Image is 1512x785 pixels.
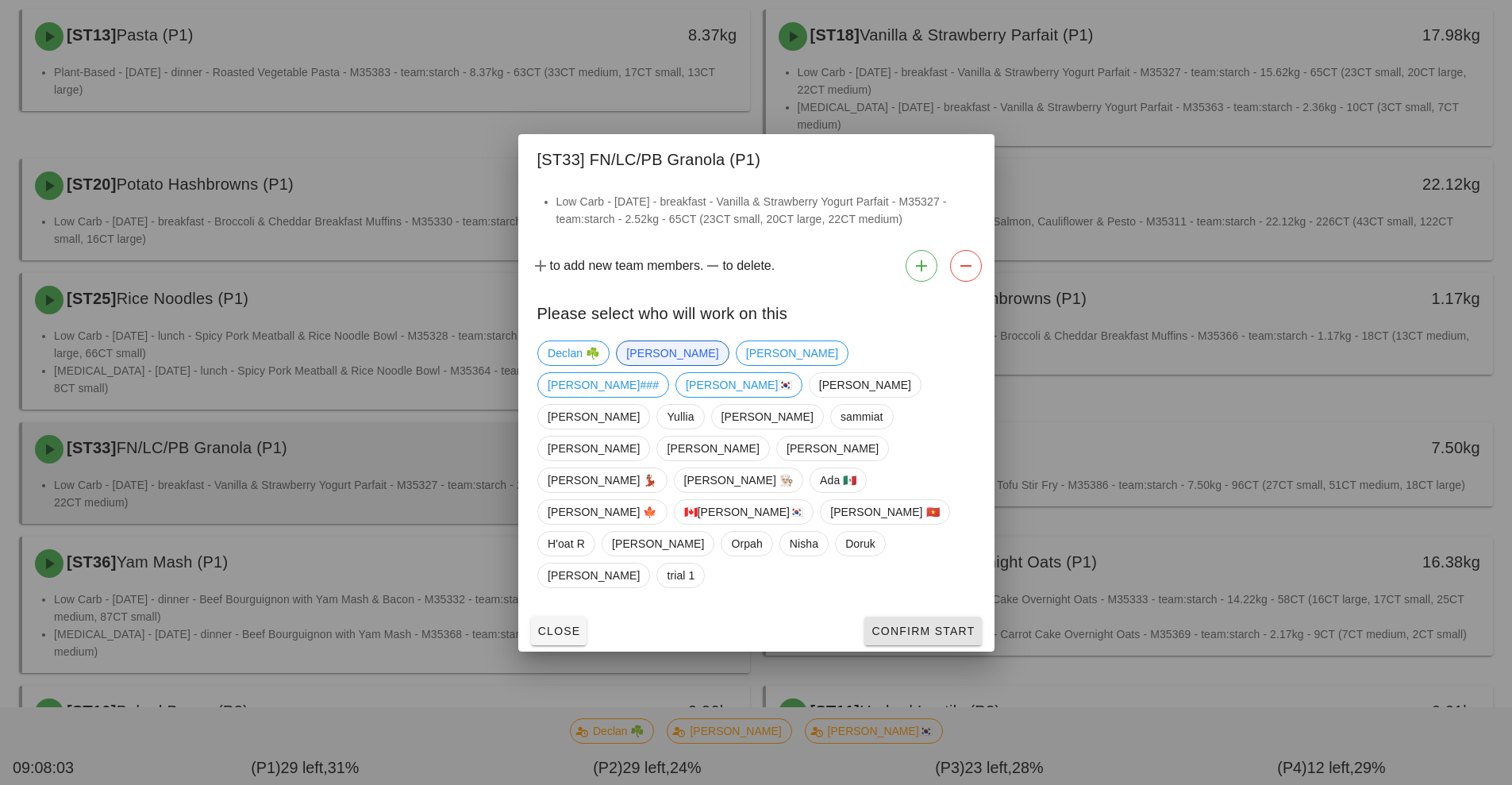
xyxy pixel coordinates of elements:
span: [PERSON_NAME] [548,405,640,429]
span: [PERSON_NAME] [786,437,878,460]
span: [PERSON_NAME]### [548,373,659,397]
button: Confirm Start [864,617,981,645]
span: [PERSON_NAME] [626,341,718,365]
span: Declan ☘️ [548,341,599,365]
div: [ST33] FN/LC/PB Granola (P1) [518,134,995,180]
span: Doruk [845,532,875,556]
span: [PERSON_NAME] [818,373,910,397]
span: [PERSON_NAME] [667,437,759,460]
span: Nisha [789,532,818,556]
span: [PERSON_NAME] [548,437,640,460]
div: to add new team members. to delete. [518,244,995,288]
span: sammiat [840,405,883,429]
span: [PERSON_NAME] [721,405,813,429]
span: [PERSON_NAME] [548,564,640,587]
span: [PERSON_NAME] [611,532,703,556]
span: [PERSON_NAME] 💃🏽 [548,468,657,492]
span: Confirm Start [871,625,975,637]
span: trial 1 [667,564,694,587]
span: Ada 🇲🇽 [820,468,856,492]
button: Close [531,617,587,645]
span: 🇨🇦[PERSON_NAME]🇰🇷 [683,500,803,524]
li: Low Carb - [DATE] - breakfast - Vanilla & Strawberry Yogurt Parfait - M35327 - team:starch - 2.52... [556,193,975,228]
span: Orpah [731,532,762,556]
span: [PERSON_NAME]🇰🇷 [686,373,792,397]
span: Yullia [667,405,694,429]
span: [PERSON_NAME] 🇻🇳 [830,500,940,524]
span: [PERSON_NAME] 🍁 [548,500,657,524]
div: Please select who will work on this [518,288,995,334]
span: [PERSON_NAME] 👨🏼‍🍳 [683,468,793,492]
span: H'oat R [548,532,585,556]
span: [PERSON_NAME] [745,341,837,365]
span: Close [537,625,581,637]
